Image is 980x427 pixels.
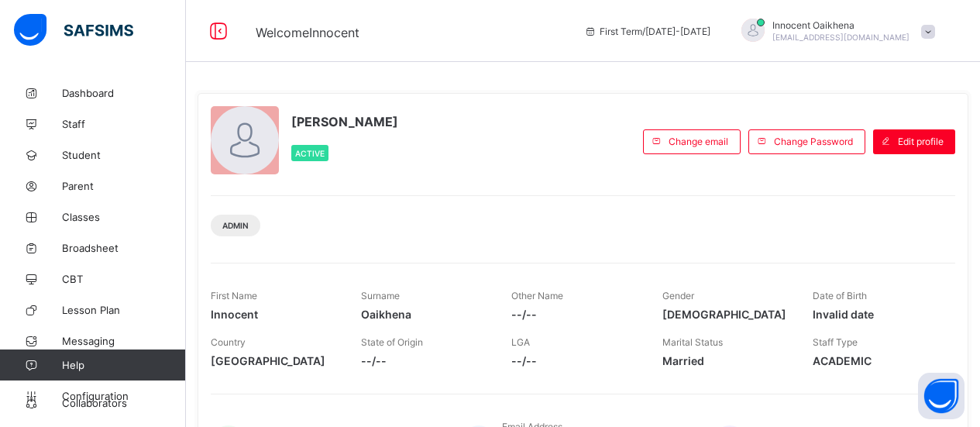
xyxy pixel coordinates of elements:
span: Change email [669,136,728,147]
span: --/-- [511,354,638,367]
span: Innocent Oaikhena [772,19,910,31]
span: Other Name [511,290,563,301]
span: Dashboard [62,87,186,99]
span: Welcome Innocent [256,25,359,40]
span: Parent [62,180,186,192]
span: State of Origin [361,336,423,348]
span: Configuration [62,390,185,402]
span: Date of Birth [813,290,867,301]
span: Help [62,359,185,371]
span: ACADEMIC [813,354,940,367]
span: Staff [62,118,186,130]
div: InnocentOaikhena [726,19,943,44]
span: CBT [62,273,186,285]
span: --/-- [361,354,488,367]
span: Staff Type [813,336,858,348]
span: Active [295,149,325,158]
span: Invalid date [813,308,940,321]
span: Surname [361,290,400,301]
span: --/-- [511,308,638,321]
span: [EMAIL_ADDRESS][DOMAIN_NAME] [772,33,910,42]
span: Married [662,354,789,367]
span: [GEOGRAPHIC_DATA] [211,354,338,367]
span: Country [211,336,246,348]
span: Innocent [211,308,338,321]
span: Messaging [62,335,186,347]
span: Change Password [774,136,853,147]
span: [PERSON_NAME] [291,114,398,129]
span: Admin [222,221,249,230]
button: Open asap [918,373,965,419]
span: First Name [211,290,257,301]
img: safsims [14,14,133,46]
span: LGA [511,336,530,348]
span: Classes [62,211,186,223]
span: Student [62,149,186,161]
span: Marital Status [662,336,723,348]
span: session/term information [584,26,710,37]
span: [DEMOGRAPHIC_DATA] [662,308,789,321]
span: Edit profile [898,136,944,147]
span: Lesson Plan [62,304,186,316]
span: Gender [662,290,694,301]
span: Broadsheet [62,242,186,254]
span: Oaikhena [361,308,488,321]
